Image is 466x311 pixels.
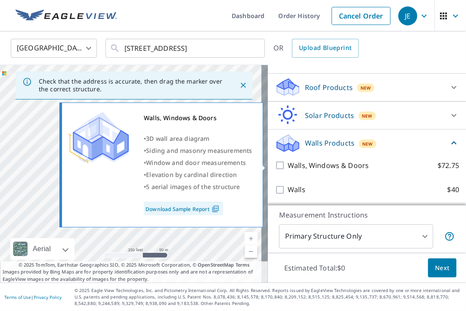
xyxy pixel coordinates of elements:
[305,138,354,148] p: Walls Products
[210,205,221,213] img: Pdf Icon
[75,287,462,307] p: © 2025 Eagle View Technologies, Inc. and Pictometry International Corp. All Rights Reserved. Repo...
[16,9,117,22] img: EV Logo
[144,145,252,157] div: •
[438,160,459,171] p: $72.75
[30,238,53,260] div: Aerial
[275,133,459,153] div: Walls ProductsNew
[428,258,457,278] button: Next
[39,78,224,93] p: Check that the address is accurate, then drag the marker over the correct structure.
[144,169,252,181] div: •
[444,231,455,242] span: Your report will include only the primary structure on the property. For example, a detached gara...
[292,39,358,58] a: Upload Blueprint
[275,77,459,98] div: Roof ProductsNew
[305,82,353,93] p: Roof Products
[238,80,249,91] button: Close
[68,112,129,164] img: Premium
[288,184,305,195] p: Walls
[4,294,31,300] a: Terms of Use
[11,36,97,60] div: [GEOGRAPHIC_DATA]
[332,7,391,25] a: Cancel Order
[245,245,258,258] a: Current Level 17, Zoom Out
[362,140,373,147] span: New
[4,295,62,300] p: |
[398,6,417,25] div: JE
[146,146,252,155] span: Siding and masonry measurements
[146,171,237,179] span: Elevation by cardinal direction
[198,261,234,268] a: OpenStreetMap
[279,210,455,220] p: Measurement Instructions
[245,232,258,245] a: Current Level 17, Zoom In
[144,157,252,169] div: •
[144,181,252,193] div: •
[362,112,373,119] span: New
[277,258,352,277] p: Estimated Total: $0
[275,105,459,126] div: Solar ProductsNew
[19,261,250,269] span: © 2025 TomTom, Earthstar Geographics SIO, © 2025 Microsoft Corporation, ©
[144,112,252,124] div: Walls, Windows & Doors
[144,133,252,145] div: •
[10,238,75,260] div: Aerial
[435,263,450,274] span: Next
[146,183,240,191] span: 5 aerial images of the structure
[144,202,223,215] a: Download Sample Report
[288,160,369,171] p: Walls, Windows & Doors
[273,39,359,58] div: OR
[360,84,371,91] span: New
[299,43,351,53] span: Upload Blueprint
[34,294,62,300] a: Privacy Policy
[146,134,209,143] span: 3D wall area diagram
[124,36,247,60] input: Search by address or latitude-longitude
[305,110,354,121] p: Solar Products
[279,224,433,249] div: Primary Structure Only
[236,261,250,268] a: Terms
[146,159,246,167] span: Window and door measurements
[447,184,459,195] p: $40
